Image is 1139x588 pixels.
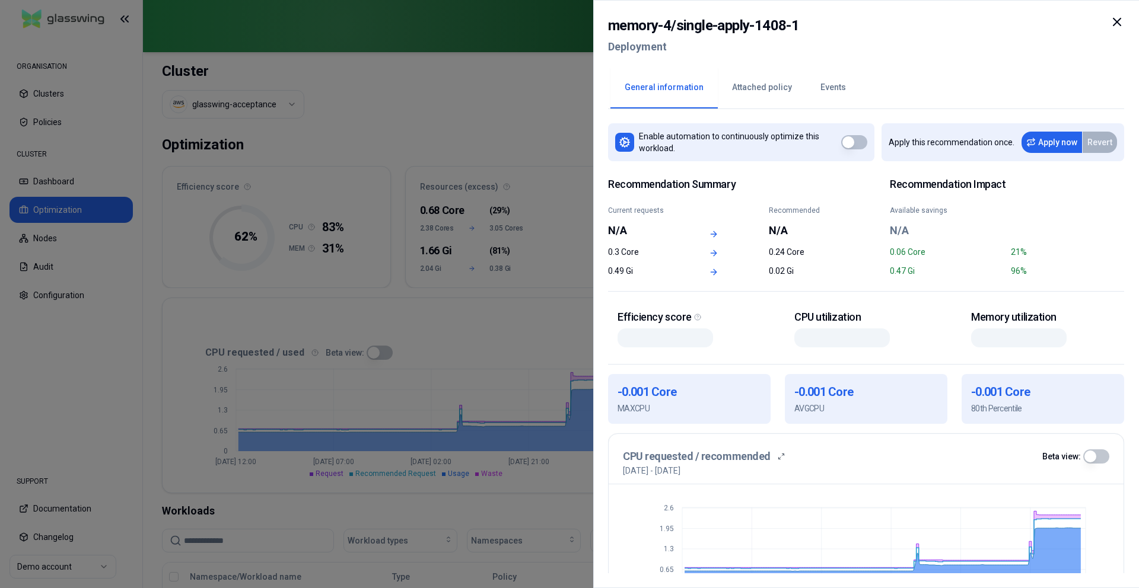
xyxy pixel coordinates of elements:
[806,67,860,108] button: Events
[890,178,1124,191] h2: Recommendation Impact
[718,67,806,108] button: Attached policy
[660,565,674,574] tspan: 0.65
[1042,452,1081,461] label: Beta view:
[1011,265,1125,277] div: 96%
[618,384,761,400] h1: -0.001 Core
[769,222,842,239] div: N/A
[660,525,674,533] tspan: 1.95
[794,384,938,400] h1: -0.001 Core
[769,265,842,277] div: 0.02 Gi
[608,15,799,36] h2: memory-4 / single-apply-1408-1
[664,504,674,512] tspan: 2.6
[794,311,938,324] div: CPU utilization
[608,206,682,215] div: Current requests
[971,311,1115,324] div: Memory utilization
[971,384,1115,400] h1: -0.001 Core
[769,206,842,215] div: Recommended
[769,246,842,258] div: 0.24 Core
[618,311,761,324] div: Efficiency score
[890,222,1004,239] div: N/A
[608,222,682,239] div: N/A
[890,265,1004,277] div: 0.47 Gi
[971,402,1115,414] p: 80th Percentile
[608,36,799,57] h2: Deployment
[610,67,718,108] button: General information
[1022,132,1082,153] button: Apply now
[639,130,841,154] p: Enable automation to continuously optimize this workload.
[664,545,674,553] tspan: 1.3
[889,136,1014,148] p: Apply this recommendation once.
[623,448,771,465] h3: CPU requested / recommended
[794,402,938,414] p: AVG CPU
[1011,246,1125,258] div: 21%
[608,246,682,258] div: 0.3 Core
[608,265,682,277] div: 0.49 Gi
[623,465,680,477] p: [DATE] - [DATE]
[890,246,1004,258] div: 0.06 Core
[890,206,1004,215] div: Available savings
[608,178,842,191] span: Recommendation Summary
[618,402,761,414] p: MAX CPU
